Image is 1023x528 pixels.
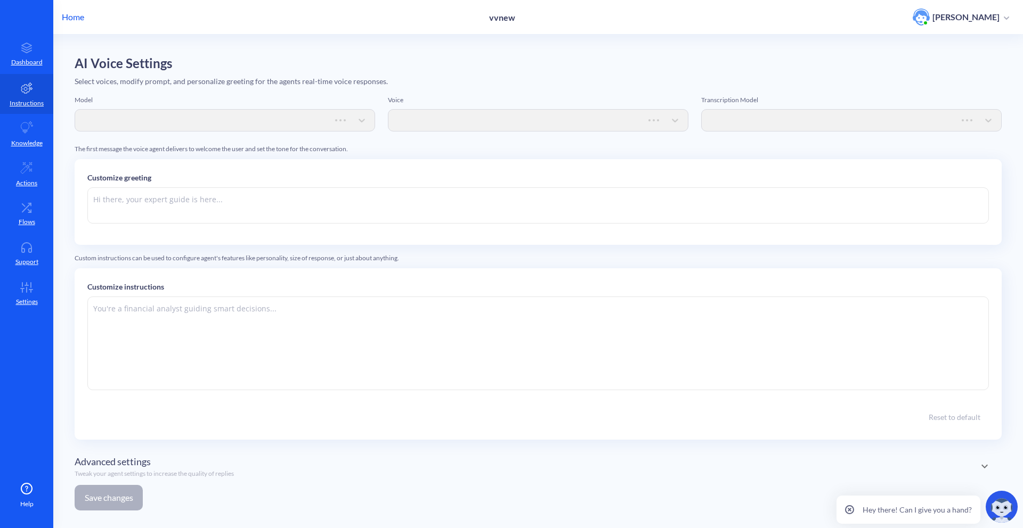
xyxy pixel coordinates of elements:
[920,407,989,427] button: Reset to default
[75,485,143,510] button: Save changes
[11,138,43,148] p: Knowledge
[75,469,234,478] p: Tweak your agent settings to increase the quality of replies
[75,76,1002,87] div: Select voices, modify prompt, and personalize greeting for the agents real-time voice responses.
[75,448,1002,485] div: Advanced settingsTweak your agent settings to increase the quality of replies
[907,7,1014,27] button: user photo[PERSON_NAME]
[19,217,35,227] p: Flows
[15,257,38,267] p: Support
[11,57,43,67] p: Dashboard
[913,9,930,26] img: user photo
[75,253,1002,263] div: Custom instructions can be used to configure agent's features like personality, size of response,...
[489,12,515,22] p: vvnew
[932,11,1000,23] p: [PERSON_NAME]
[16,297,38,307] p: Settings
[75,56,1002,71] h2: AI Voice Settings
[20,499,34,509] span: Help
[75,95,375,105] div: Model
[75,455,151,469] span: Advanced settings
[701,95,1002,105] div: Transcription Model
[986,491,1018,523] img: copilot-icon.svg
[62,11,84,23] p: Home
[10,98,44,108] p: Instructions
[863,504,972,515] p: Hey there! Can I give you a hand?
[87,172,989,183] p: Customize greeting
[87,281,989,292] p: Customize instructions
[16,178,37,188] p: Actions
[388,95,688,105] div: Voice
[75,144,1002,154] div: The first message the voice agent delivers to welcome the user and set the tone for the conversat...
